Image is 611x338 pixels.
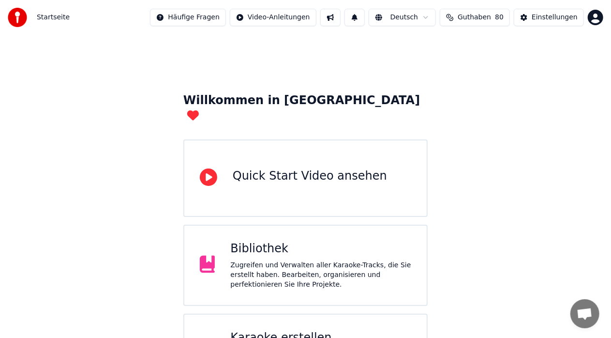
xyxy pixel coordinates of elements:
[458,13,491,22] span: Guthaben
[230,241,411,257] div: Bibliothek
[495,13,504,22] span: 80
[514,9,584,26] button: Einstellungen
[8,8,27,27] img: youka
[183,93,428,124] div: Willkommen in [GEOGRAPHIC_DATA]
[37,13,70,22] nav: breadcrumb
[532,13,578,22] div: Einstellungen
[230,261,411,290] div: Zugreifen und Verwalten aller Karaoke-Tracks, die Sie erstellt haben. Bearbeiten, organisieren un...
[570,299,599,328] a: Chat öffnen
[440,9,510,26] button: Guthaben80
[233,169,387,184] div: Quick Start Video ansehen
[37,13,70,22] span: Startseite
[230,9,316,26] button: Video-Anleitungen
[150,9,226,26] button: Häufige Fragen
